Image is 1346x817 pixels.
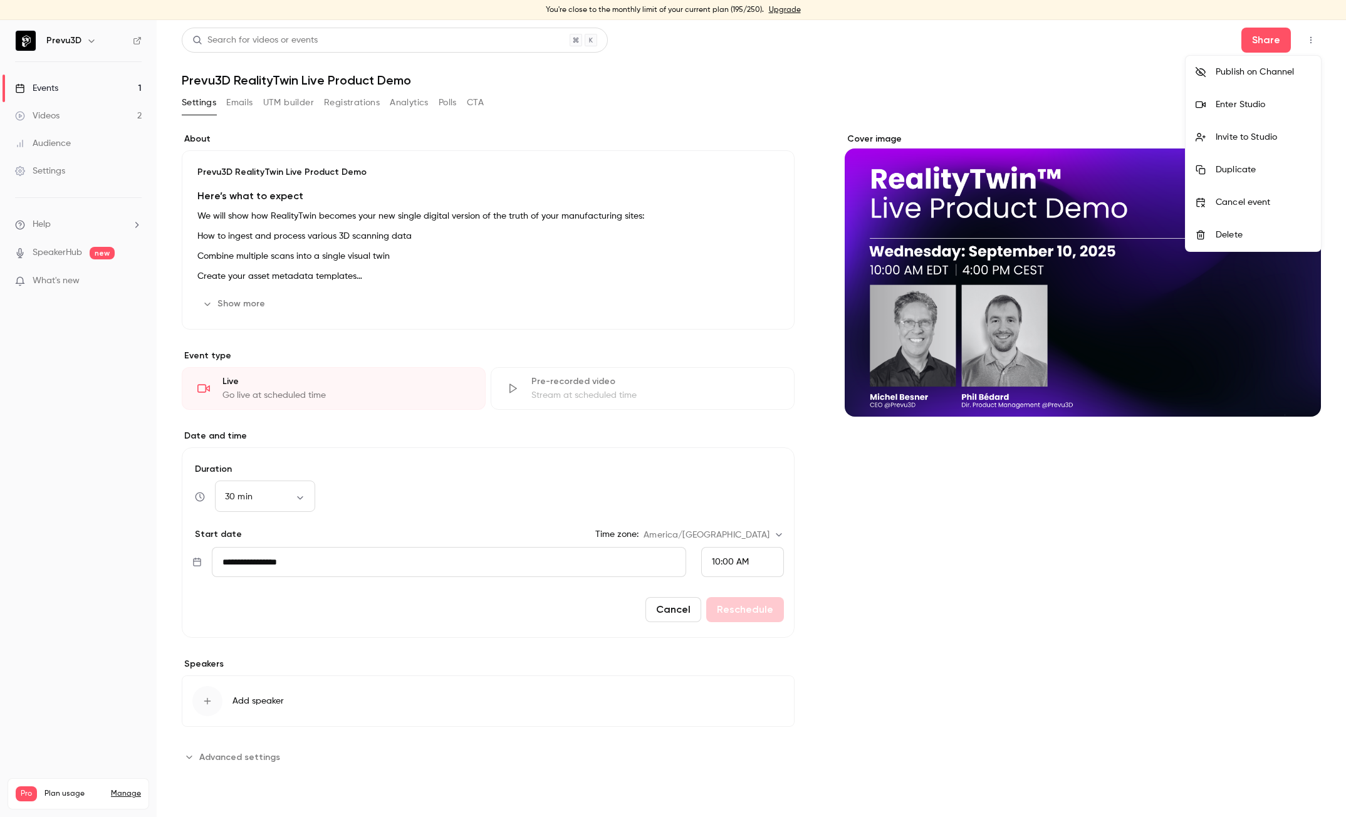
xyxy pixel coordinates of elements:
[1216,131,1311,143] div: Invite to Studio
[1216,196,1311,209] div: Cancel event
[1216,66,1311,78] div: Publish on Channel
[1216,229,1311,241] div: Delete
[1216,98,1311,111] div: Enter Studio
[1216,164,1311,176] div: Duplicate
